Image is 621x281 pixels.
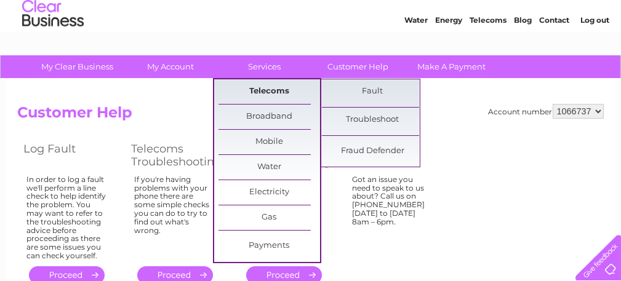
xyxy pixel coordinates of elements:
a: Water [218,155,320,180]
a: Fraud Defender [322,139,423,164]
a: Gas [218,205,320,230]
a: Payments [218,234,320,258]
a: Telecoms [470,52,507,61]
img: logo.png [22,32,84,69]
a: Services [214,55,315,78]
a: Energy [435,52,462,61]
a: Make A Payment [401,55,502,78]
th: Telecoms Troubleshooting [126,139,234,172]
a: Broadband [218,105,320,129]
a: My Account [120,55,222,78]
th: Log Fault [18,139,126,172]
a: Troubleshoot [322,108,423,132]
div: Clear Business is a trading name of Verastar Limited (registered in [GEOGRAPHIC_DATA] No. 3667643... [20,7,602,60]
div: If you're having problems with your phone there are some simple checks you can do to try to find ... [135,175,216,255]
h2: Customer Help [18,104,604,127]
a: Electricity [218,180,320,205]
a: Contact [539,52,569,61]
a: Fault [322,79,423,104]
a: Water [404,52,428,61]
div: Account number [489,104,604,119]
div: Got an issue you need to speak to us about? Call us on [PHONE_NUMBER] [DATE] to [DATE] 8am – 6pm. [353,175,433,255]
a: Telecoms [218,79,320,104]
a: Customer Help [307,55,409,78]
div: In order to log a fault we'll perform a line check to help identify the problem. You may want to ... [27,175,107,260]
a: 0333 014 3131 [389,6,474,22]
a: My Clear Business [26,55,128,78]
a: Log out [580,52,609,61]
a: Blog [514,52,532,61]
a: Mobile [218,130,320,154]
